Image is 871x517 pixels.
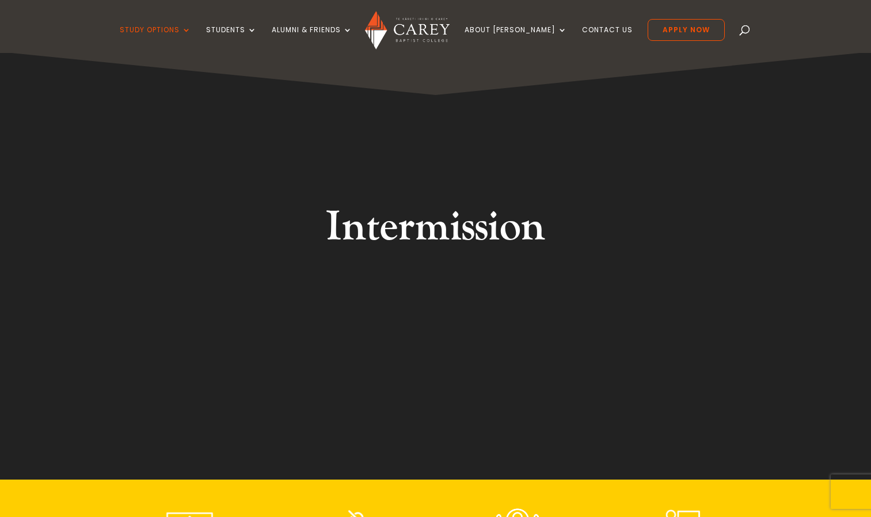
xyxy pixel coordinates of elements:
a: Contact Us [582,26,633,53]
a: About [PERSON_NAME] [465,26,567,53]
a: Apply Now [648,19,725,41]
a: Alumni & Friends [272,26,352,53]
a: Students [206,26,257,53]
img: Carey Baptist College [365,11,450,50]
a: Study Options [120,26,191,53]
h1: Intermission [220,200,652,260]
